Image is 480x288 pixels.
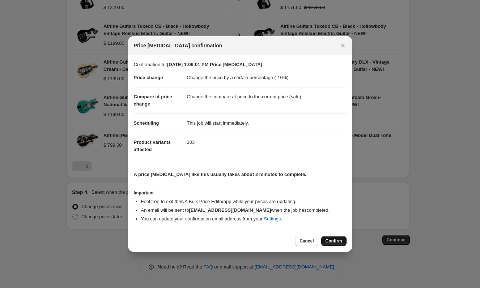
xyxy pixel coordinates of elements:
dd: Change the price by a certain percentage (-10%) [187,68,347,87]
span: Product variants affected [134,139,171,152]
span: Compare at price change [134,94,172,107]
b: [DATE] 1:06:01 PM Price [MEDICAL_DATA] [167,62,262,67]
a: Settings [264,216,281,222]
dd: Change the compare at price to the current price (sale) [187,87,347,106]
span: Price [MEDICAL_DATA] confirmation [134,42,222,49]
li: An email will be sent to when the job has completed . [141,207,347,214]
button: Confirm [321,236,347,246]
li: You can update your confirmation email address from your . [141,215,347,223]
li: Feel free to exit the NA Bulk Price Editor app while your prices are updating. [141,198,347,205]
b: [EMAIL_ADDRESS][DOMAIN_NAME] [189,207,271,213]
span: Scheduling [134,120,159,126]
h3: Important [134,190,347,196]
span: Cancel [300,238,314,244]
button: Close [338,40,348,51]
button: Cancel [295,236,318,246]
span: Price change [134,75,163,80]
b: A price [MEDICAL_DATA] like this usually takes about 2 minutes to complete. [134,172,306,177]
dd: This job will start immediately. [187,113,347,133]
dd: 103 [187,133,347,152]
p: Confirmation for [134,61,347,68]
span: Confirm [326,238,342,244]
